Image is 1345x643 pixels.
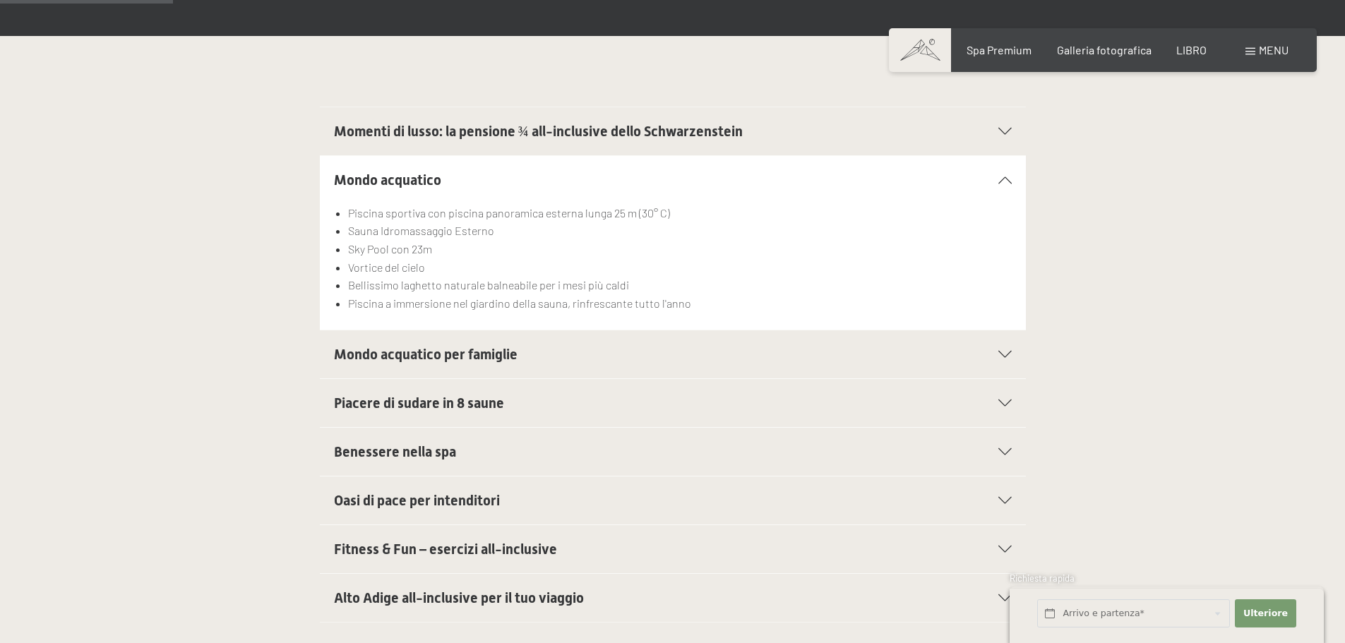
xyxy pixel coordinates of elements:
[334,589,584,606] font: Alto Adige all-inclusive per il tuo viaggio
[348,296,691,310] font: Piscina a immersione nel giardino della sauna, rinfrescante tutto l'anno
[1010,572,1075,584] font: Richiesta rapida
[334,443,456,460] font: Benessere nella spa
[1057,43,1152,56] a: Galleria fotografica
[348,260,425,274] font: Vortice del cielo
[1243,608,1288,618] font: Ulteriore
[334,172,441,188] font: Mondo acquatico
[334,541,557,558] font: Fitness & Fun – esercizi all-inclusive
[348,242,432,256] font: Sky Pool con 23m
[348,278,629,292] font: Bellissimo laghetto naturale balneabile per i mesi più caldi
[967,43,1032,56] a: Spa Premium
[348,224,494,237] font: Sauna Idromassaggio Esterno
[334,346,518,363] font: Mondo acquatico per famiglie
[334,395,504,411] font: Piacere di sudare in 8 saune
[334,492,500,509] font: Oasi di pace per intenditori
[1235,599,1296,628] button: Ulteriore
[1259,43,1289,56] font: menu
[334,123,743,140] font: Momenti di lusso: la pensione ¾ all-inclusive dello Schwarzenstein
[1176,43,1207,56] a: LIBRO
[348,206,670,220] font: Piscina sportiva con piscina panoramica esterna lunga 25 m (30° C)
